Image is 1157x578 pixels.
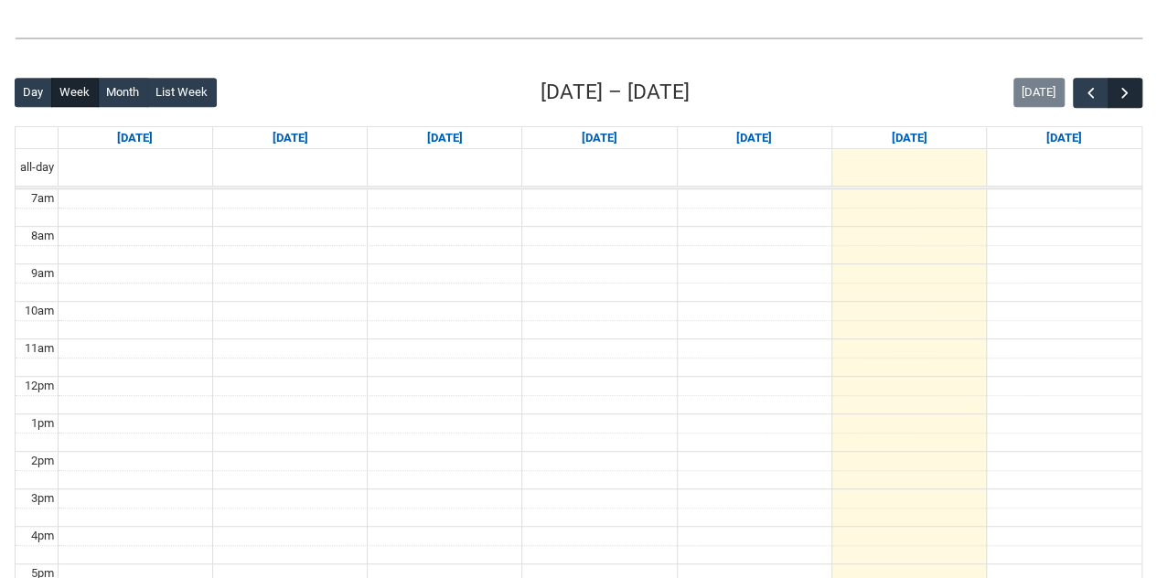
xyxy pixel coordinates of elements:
[733,127,776,149] a: Go to September 11, 2025
[16,158,58,177] span: all-day
[113,127,156,149] a: Go to September 7, 2025
[27,414,58,433] div: 1pm
[27,189,58,208] div: 7am
[1073,78,1108,108] button: Previous Week
[1043,127,1086,149] a: Go to September 13, 2025
[888,127,931,149] a: Go to September 12, 2025
[15,28,1142,48] img: REDU_GREY_LINE
[21,339,58,358] div: 11am
[578,127,621,149] a: Go to September 10, 2025
[27,527,58,545] div: 4pm
[1013,78,1065,107] button: [DATE]
[27,489,58,508] div: 3pm
[27,227,58,245] div: 8am
[51,78,99,107] button: Week
[423,127,466,149] a: Go to September 9, 2025
[98,78,148,107] button: Month
[1108,78,1142,108] button: Next Week
[15,78,52,107] button: Day
[27,452,58,470] div: 2pm
[147,78,217,107] button: List Week
[268,127,311,149] a: Go to September 8, 2025
[21,302,58,320] div: 10am
[541,77,690,108] h2: [DATE] – [DATE]
[21,377,58,395] div: 12pm
[27,264,58,283] div: 9am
